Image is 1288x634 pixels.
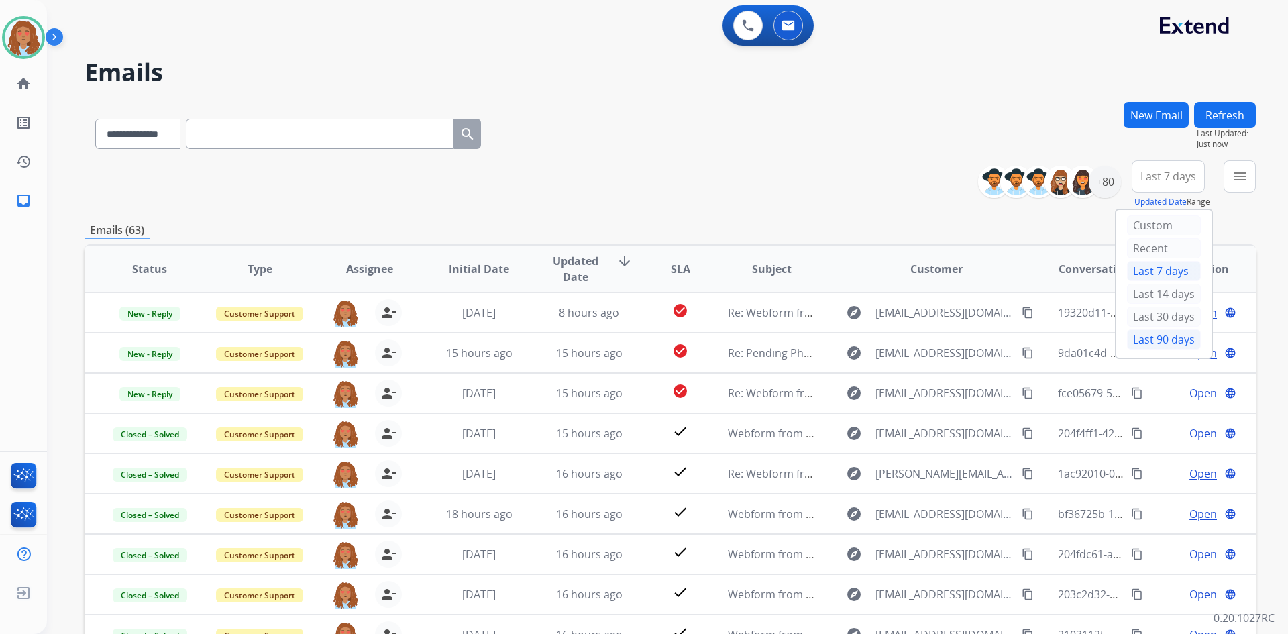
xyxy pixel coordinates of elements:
span: [EMAIL_ADDRESS][DOMAIN_NAME] [875,305,1014,321]
span: 16 hours ago [556,466,623,481]
mat-icon: explore [846,466,862,482]
span: Webform from [EMAIL_ADDRESS][DOMAIN_NAME] on [DATE] [728,507,1032,521]
span: Customer Support [216,387,303,401]
span: [PERSON_NAME][EMAIL_ADDRESS][PERSON_NAME][DOMAIN_NAME] [875,466,1014,482]
mat-icon: language [1224,307,1236,319]
mat-icon: content_copy [1131,427,1143,439]
mat-icon: explore [846,305,862,321]
span: Initial Date [449,261,509,277]
span: Customer Support [216,307,303,321]
mat-icon: person_remove [380,345,396,361]
mat-icon: check_circle [672,303,688,319]
mat-icon: check_circle [672,343,688,359]
span: Webform from [EMAIL_ADDRESS][DOMAIN_NAME] on [DATE] [728,547,1032,562]
span: Webform from [EMAIL_ADDRESS][DOMAIN_NAME] on [DATE] [728,426,1032,441]
span: Closed – Solved [113,427,187,441]
span: Customer Support [216,347,303,361]
span: Range [1134,196,1210,207]
div: Last 90 days [1127,329,1201,350]
span: [EMAIL_ADDRESS][DOMAIN_NAME] [875,546,1014,562]
span: Customer Support [216,548,303,562]
span: SLA [671,261,690,277]
mat-icon: language [1224,588,1236,600]
div: Last 14 days [1127,284,1201,304]
mat-icon: home [15,76,32,92]
div: Last 30 days [1127,307,1201,327]
img: avatar [5,19,42,56]
img: agent-avatar [332,460,359,488]
mat-icon: person_remove [380,586,396,602]
button: Refresh [1194,102,1256,128]
span: Closed – Solved [113,508,187,522]
span: 204fdc61-ad1e-4c3a-80f3-c7915eef5b40 [1058,547,1256,562]
mat-icon: content_copy [1022,307,1034,319]
span: [EMAIL_ADDRESS][DOMAIN_NAME] [875,385,1014,401]
mat-icon: content_copy [1131,588,1143,600]
span: [DATE] [462,547,496,562]
mat-icon: explore [846,345,862,361]
span: Webform from [EMAIL_ADDRESS][DOMAIN_NAME] on [DATE] [728,587,1032,602]
button: Updated Date [1134,197,1187,207]
span: Open [1189,425,1217,441]
p: Emails (63) [85,222,150,239]
span: [DATE] [462,386,496,401]
span: Re: Webform from [EMAIL_ADDRESS][DOMAIN_NAME] on [DATE] [728,305,1050,320]
span: Type [248,261,272,277]
mat-icon: content_copy [1131,508,1143,520]
mat-icon: person_remove [380,466,396,482]
span: Last Updated: [1197,128,1256,139]
span: 15 hours ago [556,386,623,401]
mat-icon: check [672,584,688,600]
span: Customer Support [216,508,303,522]
mat-icon: menu [1232,168,1248,184]
mat-icon: check [672,464,688,480]
span: Closed – Solved [113,588,187,602]
mat-icon: content_copy [1022,387,1034,399]
span: 15 hours ago [556,346,623,360]
span: Customer Support [216,588,303,602]
span: [EMAIL_ADDRESS][DOMAIN_NAME] [875,345,1014,361]
span: Re: Webform from [PERSON_NAME][EMAIL_ADDRESS][PERSON_NAME][DOMAIN_NAME] on [DATE] [728,466,1216,481]
span: Last 7 days [1140,174,1196,179]
span: Re: Webform from [EMAIL_ADDRESS][DOMAIN_NAME] on [DATE] [728,386,1050,401]
span: 9da01c4d-27ff-408d-a69f-a1c5a89dcf26 [1058,346,1255,360]
span: 15 hours ago [556,426,623,441]
mat-icon: language [1224,427,1236,439]
img: agent-avatar [332,339,359,368]
mat-icon: check [672,544,688,560]
img: agent-avatar [332,420,359,448]
img: agent-avatar [332,299,359,327]
span: [EMAIL_ADDRESS][DOMAIN_NAME] [875,506,1014,522]
mat-icon: list_alt [15,115,32,131]
span: Closed – Solved [113,548,187,562]
mat-icon: content_copy [1022,427,1034,439]
span: 8 hours ago [559,305,619,320]
mat-icon: content_copy [1022,347,1034,359]
span: Customer Support [216,468,303,482]
span: Subject [752,261,792,277]
span: New - Reply [119,307,180,321]
span: 16 hours ago [556,547,623,562]
span: Conversation ID [1059,261,1144,277]
mat-icon: person_remove [380,385,396,401]
img: agent-avatar [332,500,359,529]
span: [DATE] [462,305,496,320]
mat-icon: language [1224,548,1236,560]
span: New - Reply [119,347,180,361]
mat-icon: inbox [15,193,32,209]
mat-icon: content_copy [1131,387,1143,399]
mat-icon: arrow_downward [616,253,633,269]
div: Custom [1127,215,1201,235]
mat-icon: language [1224,508,1236,520]
span: 15 hours ago [446,346,513,360]
mat-icon: language [1224,468,1236,480]
span: 1ac92010-04ee-4332-a1b0-3cc33d7b5449 [1058,466,1265,481]
mat-icon: explore [846,586,862,602]
span: [DATE] [462,466,496,481]
p: 0.20.1027RC [1214,610,1275,626]
span: Updated Date [545,253,606,285]
span: Open [1189,385,1217,401]
img: agent-avatar [332,541,359,569]
div: Last 7 days [1127,261,1201,281]
span: 203c2d32-e44b-4746-b15d-c22a7efd5495 [1058,587,1264,602]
